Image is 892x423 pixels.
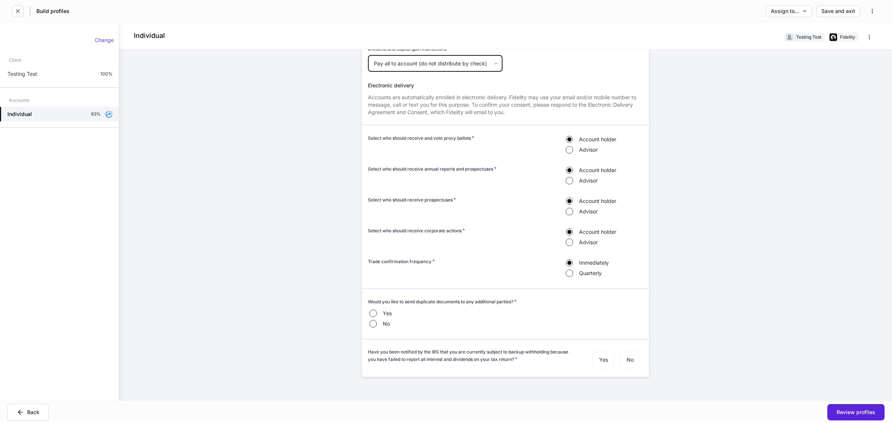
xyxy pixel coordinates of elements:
[579,208,598,215] span: Advisor
[579,197,616,205] span: Account holder
[579,146,598,154] span: Advisor
[134,31,165,40] h4: Individual
[579,269,602,277] span: Quarterly
[95,38,114,43] div: Change
[821,9,855,14] div: Save and exit
[36,7,70,15] h5: Build profiles
[368,94,636,115] span: Accounts are automatically enrolled in electronic delivery. Fidelity may use your email and/or mo...
[579,228,616,236] span: Account holder
[368,55,502,72] div: Pay all to account (do not distribute by check)
[7,70,37,78] p: Testing Test
[90,34,119,46] button: Change
[579,167,616,174] span: Account holder
[100,71,113,77] p: 100%
[368,134,474,142] h6: Select who should receive and vote proxy ballots
[579,259,609,267] span: Immediately
[7,404,49,421] button: Back
[368,165,497,172] h6: Select who should receive annual reports and prospectuses
[579,177,598,184] span: Advisor
[771,9,807,14] div: Assign to...
[17,409,39,416] div: Back
[579,239,598,246] span: Advisor
[383,310,392,317] span: Yes
[368,196,456,203] h6: Select who should receive prospectuses
[91,111,101,117] p: 83%
[796,33,821,41] div: Testing Test
[368,348,575,363] h6: Have you been notified by the IRS that you are currently subject to backup withholding because yo...
[579,136,616,143] span: Account holder
[837,410,875,415] div: Review profiles
[383,320,390,327] span: No
[7,110,32,118] h5: Individual
[368,258,435,265] h6: Trade confirmation frequency
[766,5,812,17] button: Assign to...
[9,94,29,107] div: Accounts
[9,54,21,67] div: Client
[368,298,517,305] h6: Would you like to send duplicate documents to any additional parties?
[817,5,860,17] button: Save and exit
[827,404,885,420] button: Review profiles
[368,82,643,89] div: Electronic delivery
[368,227,465,234] h6: Select who should receive corporate actions
[840,33,855,41] div: Fidelity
